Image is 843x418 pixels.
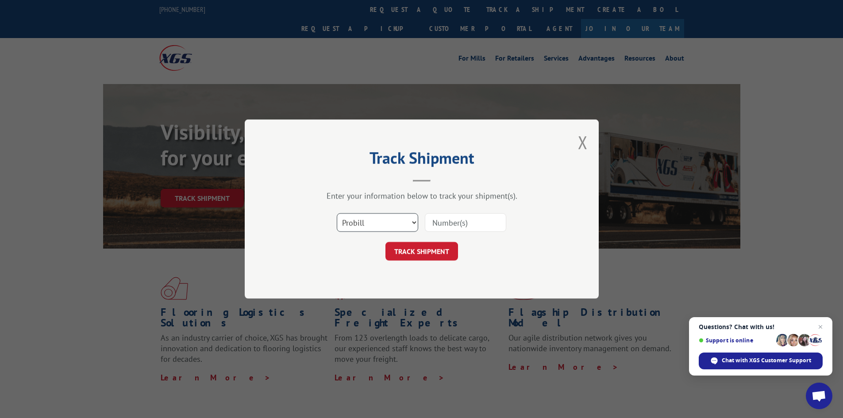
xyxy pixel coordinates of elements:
span: Support is online [699,337,773,344]
div: Open chat [806,383,832,409]
span: Close chat [815,322,826,332]
input: Number(s) [425,213,506,232]
h2: Track Shipment [289,152,554,169]
button: TRACK SHIPMENT [385,242,458,261]
button: Close modal [578,130,588,154]
span: Chat with XGS Customer Support [722,357,811,364]
div: Enter your information below to track your shipment(s). [289,191,554,201]
span: Questions? Chat with us! [699,323,823,330]
div: Chat with XGS Customer Support [699,353,823,369]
